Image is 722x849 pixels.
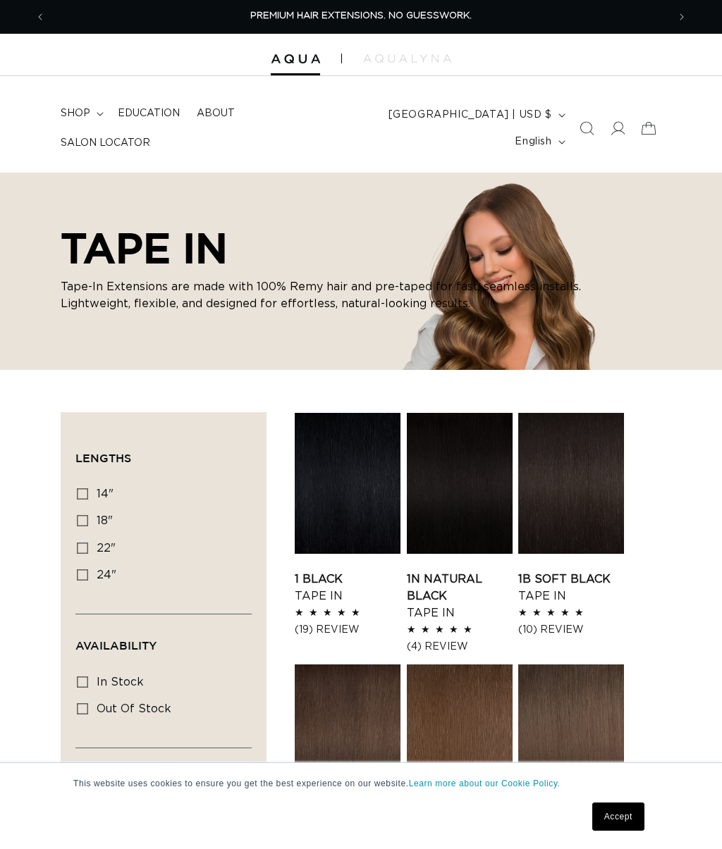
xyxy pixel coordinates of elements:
span: Availability [75,639,157,652]
img: Aqua Hair Extensions [271,54,320,64]
span: PREMIUM HAIR EXTENSIONS. NO GUESSWORK. [250,11,472,20]
button: English [506,128,570,155]
span: In stock [97,676,144,688]
summary: Color Shades (0 selected) [75,748,252,799]
button: [GEOGRAPHIC_DATA] | USD $ [380,101,571,128]
span: 18" [97,515,113,526]
span: Education [118,107,180,120]
span: 14" [97,488,114,500]
a: 1B Soft Black Tape In [518,571,624,605]
img: aqualyna.com [363,54,451,63]
a: Accept [592,802,644,831]
a: 1 Black Tape In [295,571,400,605]
summary: Availability (0 selected) [75,614,252,665]
h2: TAPE IN [61,223,596,273]
summary: shop [52,99,109,128]
a: Salon Locator [52,128,159,158]
span: English [515,135,551,149]
a: 1N Natural Black Tape In [407,571,513,621]
span: Salon Locator [61,137,150,149]
span: 22" [97,543,116,554]
span: [GEOGRAPHIC_DATA] | USD $ [388,108,552,123]
p: Tape-In Extensions are made with 100% Remy hair and pre-taped for fast, seamless installs. Lightw... [61,278,596,311]
span: Lengths [75,452,131,464]
a: Learn more about our Cookie Policy. [409,779,561,788]
button: Next announcement [666,4,697,30]
span: shop [61,107,90,120]
button: Previous announcement [25,4,56,30]
summary: Lengths (0 selected) [75,427,252,478]
span: About [197,107,235,120]
span: Out of stock [97,703,171,714]
summary: Search [571,113,602,144]
a: Education [109,99,188,128]
p: This website uses cookies to ensure you get the best experience on our website. [73,777,649,790]
span: 24" [97,569,116,581]
a: About [188,99,243,128]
